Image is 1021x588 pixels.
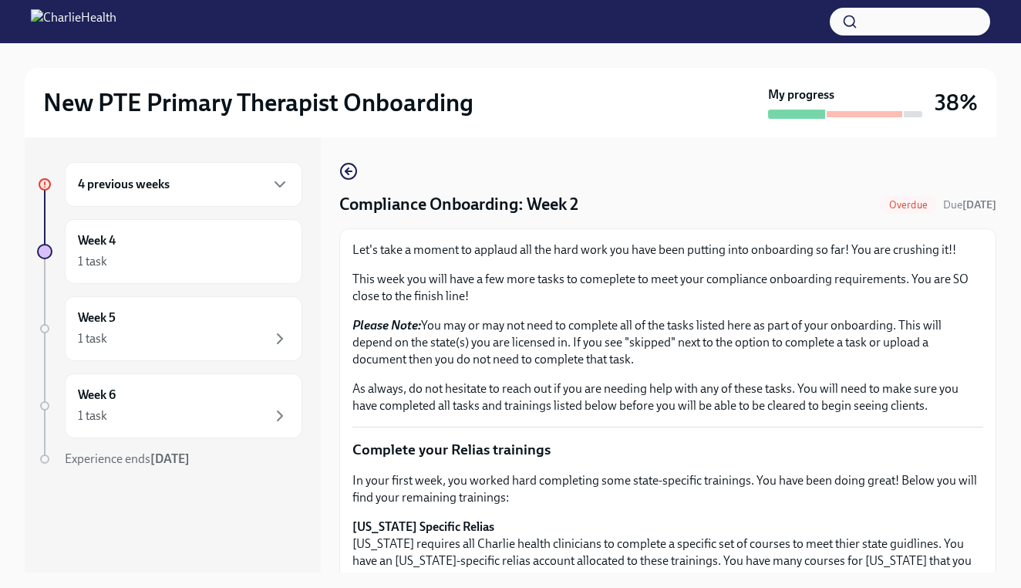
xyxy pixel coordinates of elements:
p: This week you will have a few more tasks to comeplete to meet your compliance onboarding requirem... [352,271,983,305]
p: As always, do not hesitate to reach out if you are needing help with any of these tasks. You will... [352,380,983,414]
span: Due [943,198,996,211]
div: 1 task [78,253,107,270]
h6: Week 6 [78,387,116,404]
strong: My progress [768,86,834,103]
strong: [DATE] [962,198,996,211]
a: Week 41 task [37,219,302,284]
img: CharlieHealth [31,9,116,34]
p: [US_STATE] requires all Charlie health clinicians to complete a specific set of courses to meet t... [352,519,983,586]
h4: Compliance Onboarding: Week 2 [339,193,578,216]
p: In your first week, you worked hard completing some state-specific trainings. You have been doing... [352,472,983,506]
strong: [US_STATE] Specific Relias [352,519,494,534]
p: You may or may not need to complete all of the tasks listed here as part of your onboarding. This... [352,317,983,368]
h6: Week 5 [78,309,116,326]
div: 1 task [78,407,107,424]
span: Overdue [880,199,937,211]
h2: New PTE Primary Therapist Onboarding [43,87,473,118]
a: Week 61 task [37,373,302,438]
a: Week 51 task [37,296,302,361]
h3: 38% [935,89,978,117]
p: Let's take a moment to applaud all the hard work you have been putting into onboarding so far! Yo... [352,242,983,259]
strong: [DATE] [150,451,190,466]
h6: 4 previous weeks [78,176,170,193]
div: 4 previous weeks [65,162,302,207]
strong: Please Note: [352,318,421,333]
span: September 27th, 2025 09:00 [943,198,996,212]
h6: Week 4 [78,232,116,249]
div: 1 task [78,330,107,347]
p: Complete your Relias trainings [352,440,983,460]
span: Experience ends [65,451,190,466]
